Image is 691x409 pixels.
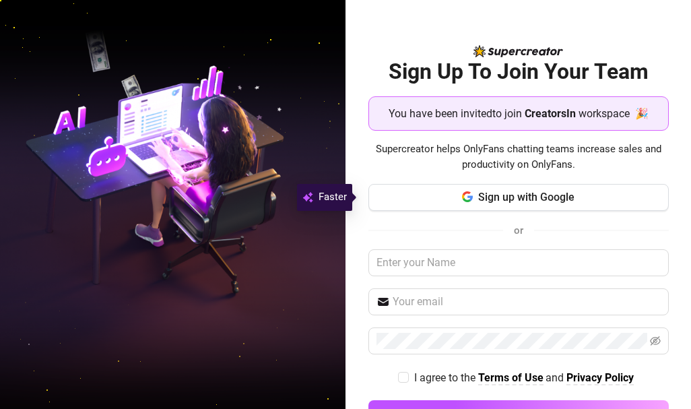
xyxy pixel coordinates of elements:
h2: Sign Up To Join Your Team [368,58,669,86]
span: eye-invisible [650,336,661,346]
a: Terms of Use [478,371,544,385]
img: logo-BBDzfeDw.svg [473,45,563,57]
span: and [546,371,566,384]
span: You have been invited to join [389,105,522,122]
strong: CreatorsIn [525,107,576,120]
span: Sign up with Google [478,191,574,203]
span: Supercreator helps OnlyFans chatting teams increase sales and productivity on OnlyFans. [368,141,669,173]
button: Sign up with Google [368,184,669,211]
span: Faster [319,189,347,206]
span: I agree to the [414,371,478,384]
span: workspace 🎉 [579,105,649,122]
span: or [514,224,523,237]
input: Enter your Name [368,249,669,276]
input: Your email [393,294,661,310]
strong: Privacy Policy [566,371,634,384]
img: svg%3e [302,189,313,206]
a: Privacy Policy [566,371,634,385]
strong: Terms of Use [478,371,544,384]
